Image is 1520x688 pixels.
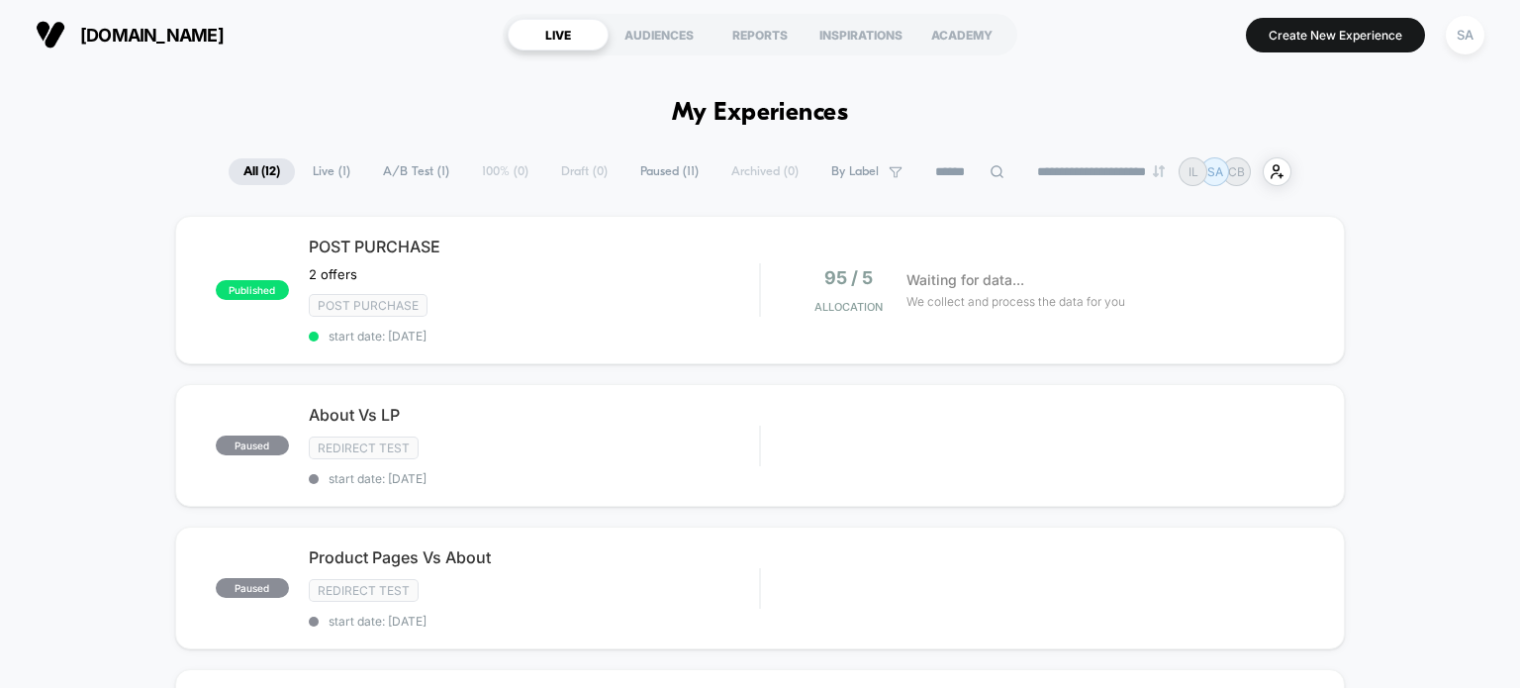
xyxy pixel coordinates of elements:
[609,19,710,50] div: AUDIENCES
[906,292,1125,311] span: We collect and process the data for you
[1446,16,1484,54] div: SA
[36,20,65,49] img: Visually logo
[911,19,1012,50] div: ACADEMY
[824,267,873,288] span: 95 / 5
[30,19,230,50] button: [DOMAIN_NAME]
[298,158,365,185] span: Live ( 1 )
[309,237,760,256] span: POST PURCHASE
[309,547,760,567] span: Product Pages Vs About
[831,164,879,179] span: By Label
[672,99,849,128] h1: My Experiences
[1246,18,1425,52] button: Create New Experience
[309,579,419,602] span: Redirect Test
[309,614,760,629] span: start date: [DATE]
[309,329,760,344] span: start date: [DATE]
[216,436,289,455] span: paused
[216,280,289,300] span: published
[309,437,419,459] span: Redirect Test
[625,158,713,185] span: Paused ( 11 )
[309,471,760,486] span: start date: [DATE]
[309,266,357,282] span: 2 offers
[710,19,810,50] div: REPORTS
[508,19,609,50] div: LIVE
[810,19,911,50] div: INSPIRATIONS
[368,158,464,185] span: A/B Test ( 1 )
[309,405,760,425] span: About Vs LP
[814,300,883,314] span: Allocation
[80,25,224,46] span: [DOMAIN_NAME]
[1188,164,1198,179] p: IL
[1207,164,1223,179] p: SA
[1440,15,1490,55] button: SA
[229,158,295,185] span: All ( 12 )
[309,294,427,317] span: Post Purchase
[1228,164,1245,179] p: CB
[1153,165,1165,177] img: end
[216,578,289,598] span: paused
[906,269,1024,291] span: Waiting for data...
